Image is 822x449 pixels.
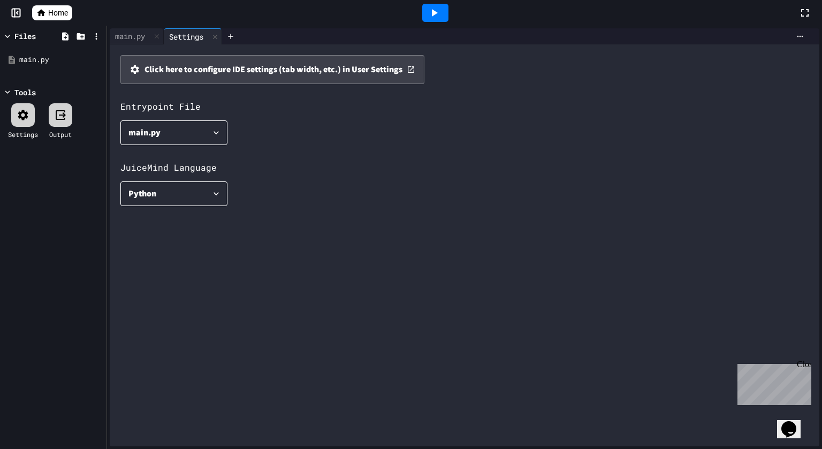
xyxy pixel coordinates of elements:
[120,181,227,206] button: Python
[32,5,72,20] a: Home
[128,186,156,201] div: Python
[164,28,222,44] div: Settings
[120,100,201,113] div: Entrypoint File
[4,4,74,68] div: Chat with us now!Close
[733,360,811,405] iframe: chat widget
[110,31,150,42] div: main.py
[49,130,72,139] div: Output
[164,31,209,42] div: Settings
[110,28,164,44] div: main.py
[14,87,36,98] div: Tools
[19,55,103,65] div: main.py
[120,55,424,84] button: Click here to configure IDE settings (tab width, etc.) in User Settings
[8,130,38,139] div: Settings
[777,406,811,438] iframe: chat widget
[14,31,36,42] div: Files
[120,161,217,174] div: JuiceMind Language
[120,120,227,145] button: main.py
[48,7,68,18] span: Home
[128,125,161,140] div: main.py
